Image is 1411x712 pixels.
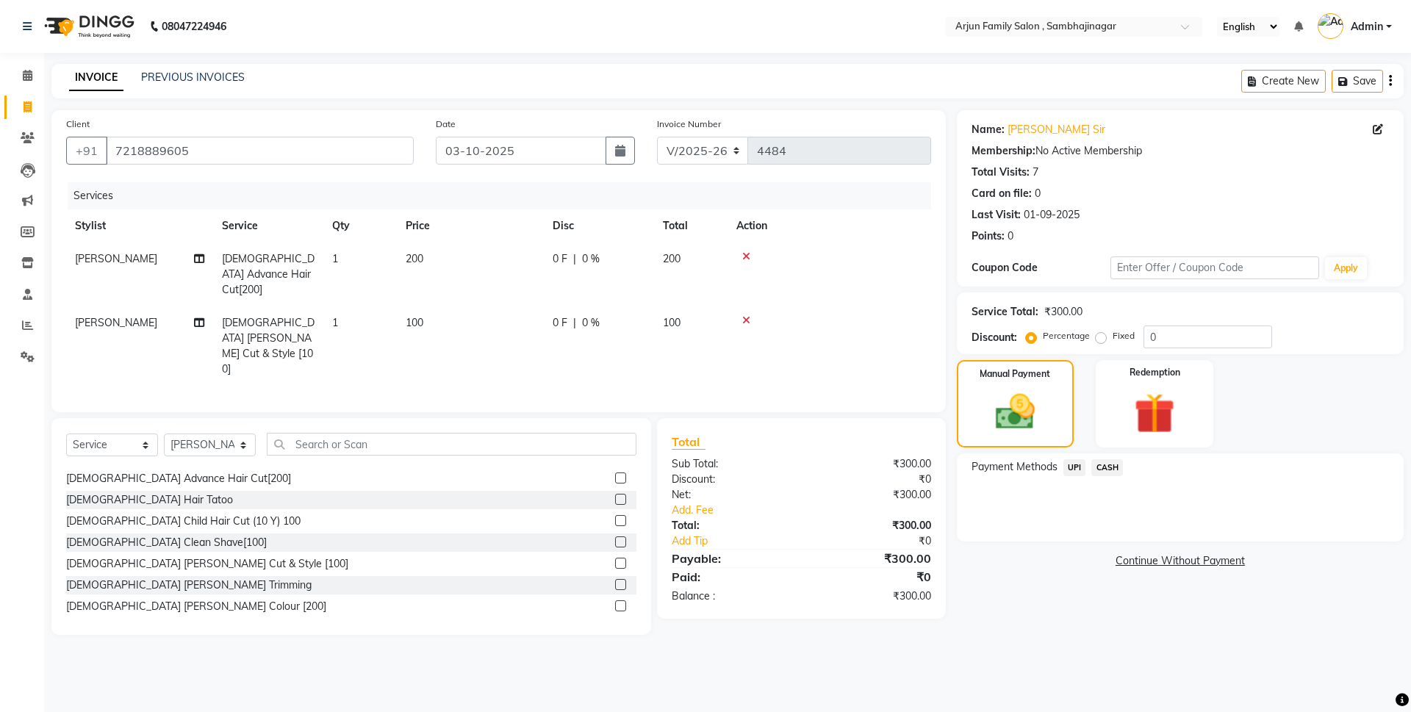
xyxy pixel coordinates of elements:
div: [DEMOGRAPHIC_DATA] [PERSON_NAME] Colour [200] [66,599,326,614]
th: Stylist [66,209,213,242]
div: [DEMOGRAPHIC_DATA] [PERSON_NAME] Cut & Style [100] [66,556,348,572]
a: Add. Fee [661,503,942,518]
div: [DEMOGRAPHIC_DATA] Advance Hair Cut[200] [66,471,291,486]
button: Create New [1241,70,1326,93]
div: Net: [661,487,801,503]
div: ₹0 [801,568,941,586]
input: Enter Offer / Coupon Code [1110,256,1319,279]
th: Service [213,209,323,242]
th: Price [397,209,544,242]
div: ₹300.00 [801,487,941,503]
div: [DEMOGRAPHIC_DATA] Hair Tatoo [66,492,233,508]
span: Total [672,434,705,450]
div: Discount: [661,472,801,487]
input: Search or Scan [267,433,636,456]
div: Points: [972,229,1005,244]
span: [PERSON_NAME] [75,252,157,265]
th: Qty [323,209,397,242]
a: [PERSON_NAME] Sir [1008,122,1105,137]
a: Add Tip [661,533,825,549]
button: Apply [1325,257,1367,279]
div: No Active Membership [972,143,1389,159]
div: 0 [1008,229,1013,244]
span: 0 F [553,251,567,267]
div: Total Visits: [972,165,1030,180]
a: PREVIOUS INVOICES [141,71,245,84]
label: Client [66,118,90,131]
div: Balance : [661,589,801,604]
div: Last Visit: [972,207,1021,223]
span: [DEMOGRAPHIC_DATA] Advance Hair Cut[200] [222,252,315,296]
div: Sub Total: [661,456,801,472]
input: Search by Name/Mobile/Email/Code [106,137,414,165]
label: Percentage [1043,329,1090,342]
div: [DEMOGRAPHIC_DATA] [PERSON_NAME] Trimming [66,578,312,593]
button: Save [1332,70,1383,93]
a: Continue Without Payment [960,553,1401,569]
div: Membership: [972,143,1035,159]
span: 1 [332,252,338,265]
img: _gift.svg [1121,388,1188,439]
div: ₹300.00 [801,518,941,533]
span: [PERSON_NAME] [75,316,157,329]
div: Paid: [661,568,801,586]
span: | [573,315,576,331]
img: logo [37,6,138,47]
th: Disc [544,209,654,242]
div: 7 [1033,165,1038,180]
span: CASH [1091,459,1123,476]
label: Redemption [1130,366,1180,379]
div: ₹0 [801,472,941,487]
div: ₹300.00 [801,550,941,567]
div: Name: [972,122,1005,137]
span: 100 [406,316,423,329]
div: 0 [1035,186,1041,201]
div: Total: [661,518,801,533]
div: ₹300.00 [1044,304,1083,320]
span: 0 % [582,251,600,267]
label: Invoice Number [657,118,721,131]
span: UPI [1063,459,1086,476]
span: 0 F [553,315,567,331]
b: 08047224946 [162,6,226,47]
div: Payable: [661,550,801,567]
div: ₹300.00 [801,456,941,472]
span: [DEMOGRAPHIC_DATA] [PERSON_NAME] Cut & Style [100] [222,316,315,375]
div: Card on file: [972,186,1032,201]
th: Total [654,209,728,242]
span: 100 [663,316,681,329]
th: Action [728,209,931,242]
div: [DEMOGRAPHIC_DATA] Child Hair Cut (10 Y) 100 [66,514,301,529]
div: ₹300.00 [801,589,941,604]
span: 1 [332,316,338,329]
div: Services [68,182,942,209]
label: Fixed [1113,329,1135,342]
span: Admin [1351,19,1383,35]
div: [DEMOGRAPHIC_DATA] Clean Shave[100] [66,535,267,550]
a: INVOICE [69,65,123,91]
span: Payment Methods [972,459,1058,475]
span: | [573,251,576,267]
div: 01-09-2025 [1024,207,1080,223]
img: Admin [1318,13,1343,39]
button: +91 [66,137,107,165]
div: Service Total: [972,304,1038,320]
img: _cash.svg [983,389,1047,434]
div: ₹0 [825,533,941,549]
div: Discount: [972,330,1017,345]
label: Date [436,118,456,131]
span: 0 % [582,315,600,331]
span: 200 [406,252,423,265]
span: 200 [663,252,681,265]
label: Manual Payment [980,367,1050,381]
div: Coupon Code [972,260,1110,276]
